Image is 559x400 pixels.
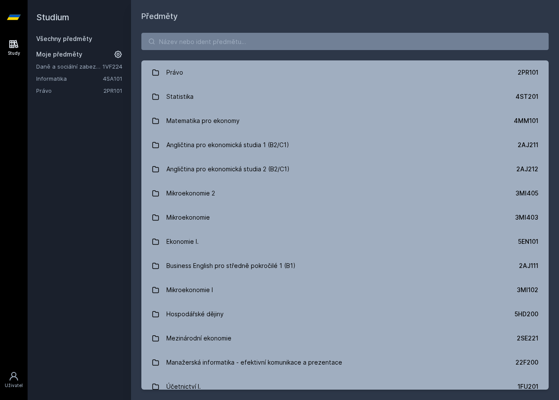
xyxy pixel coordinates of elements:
div: 2PR101 [518,68,538,77]
a: Právo [36,86,103,95]
div: Angličtina pro ekonomická studia 2 (B2/C1) [166,161,290,178]
div: Účetnictví I. [166,378,201,395]
a: Informatika [36,74,103,83]
div: 3MI403 [515,213,538,222]
a: 1VF224 [103,63,122,70]
a: Study [2,35,26,61]
div: 5HD200 [515,310,538,318]
a: 4SA101 [103,75,122,82]
a: Statistika 4ST201 [141,85,549,109]
div: 4MM101 [514,117,538,125]
input: Název nebo ident předmětu… [141,33,549,50]
div: Mezinárodní ekonomie [166,330,231,347]
a: Uživatel [2,367,26,393]
div: 3MI102 [517,286,538,294]
a: Business English pro středně pokročilé 1 (B1) 2AJ111 [141,254,549,278]
a: Manažerská informatika - efektivní komunikace a prezentace 22F200 [141,350,549,375]
a: Všechny předměty [36,35,92,42]
div: Uživatel [5,382,23,389]
a: Mikroekonomie I 3MI102 [141,278,549,302]
a: Ekonomie I. 5EN101 [141,230,549,254]
div: Mikroekonomie 2 [166,185,215,202]
a: Právo 2PR101 [141,60,549,85]
a: Angličtina pro ekonomická studia 1 (B2/C1) 2AJ211 [141,133,549,157]
div: 2AJ212 [516,165,538,173]
div: Hospodářské dějiny [166,306,224,323]
div: 3MI405 [515,189,538,198]
div: 22F200 [515,358,538,367]
a: 2PR101 [103,87,122,94]
div: 2SE221 [517,334,538,343]
a: Mikroekonomie 2 3MI405 [141,181,549,205]
div: Matematika pro ekonomy [166,112,240,129]
div: 2AJ111 [519,261,538,270]
a: Matematika pro ekonomy 4MM101 [141,109,549,133]
div: Study [8,50,20,57]
div: Právo [166,64,183,81]
div: Statistika [166,88,194,105]
div: 4ST201 [515,92,538,101]
div: Business English pro středně pokročilé 1 (B1) [166,257,296,274]
a: Mezinárodní ekonomie 2SE221 [141,326,549,350]
div: Angličtina pro ekonomická studia 1 (B2/C1) [166,136,289,154]
a: Daně a sociální zabezpečení [36,62,103,71]
h1: Předměty [141,10,549,22]
a: Angličtina pro ekonomická studia 2 (B2/C1) 2AJ212 [141,157,549,181]
div: Manažerská informatika - efektivní komunikace a prezentace [166,354,342,371]
div: 1FU201 [518,382,538,391]
div: 2AJ211 [518,141,538,149]
div: Mikroekonomie [166,209,210,226]
span: Moje předměty [36,50,82,59]
div: Ekonomie I. [166,233,199,250]
a: Hospodářské dějiny 5HD200 [141,302,549,326]
div: Mikroekonomie I [166,281,213,299]
a: Účetnictví I. 1FU201 [141,375,549,399]
div: 5EN101 [518,237,538,246]
a: Mikroekonomie 3MI403 [141,205,549,230]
